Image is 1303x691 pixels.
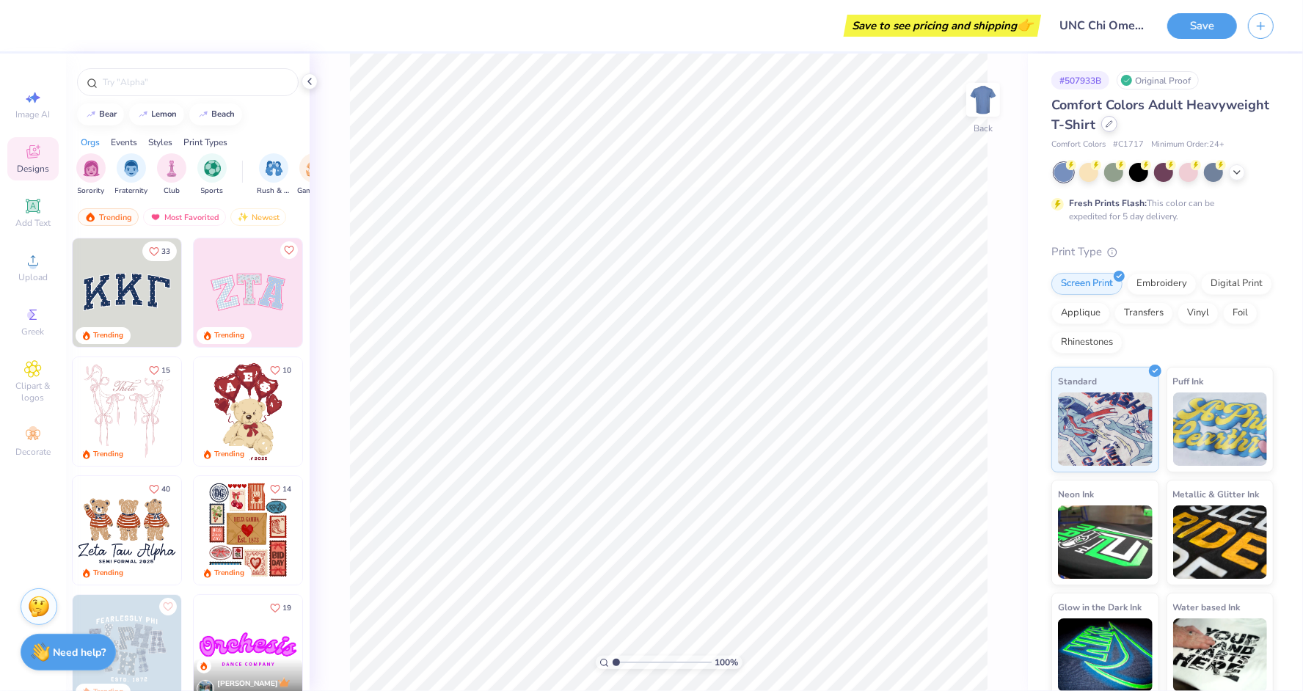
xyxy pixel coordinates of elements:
span: Greek [22,326,45,337]
img: b0e5e834-c177-467b-9309-b33acdc40f03 [302,476,411,585]
span: Club [164,186,180,197]
span: Clipart & logos [7,380,59,403]
img: Sorority Image [83,160,100,177]
span: Standard [1058,373,1097,389]
img: trending.gif [84,212,96,222]
button: bear [77,103,124,125]
img: a3be6b59-b000-4a72-aad0-0c575b892a6b [73,476,181,585]
img: Metallic & Glitter Ink [1173,505,1268,579]
div: Vinyl [1178,302,1219,324]
div: Styles [148,136,172,149]
strong: Need help? [54,646,106,659]
div: beach [212,110,236,118]
input: Untitled Design [1048,11,1156,40]
img: Neon Ink [1058,505,1153,579]
img: Standard [1058,392,1153,466]
span: 19 [282,604,291,612]
span: Metallic & Glitter Ink [1173,486,1260,502]
img: 83dda5b0-2158-48ca-832c-f6b4ef4c4536 [73,357,181,466]
span: Puff Ink [1173,373,1204,389]
span: Game Day [297,186,331,197]
span: 100 % [715,656,739,669]
img: 5ee11766-d822-42f5-ad4e-763472bf8dcf [302,238,411,347]
span: Fraternity [115,186,148,197]
div: Newest [230,208,286,226]
img: Club Image [164,160,180,177]
div: bear [100,110,117,118]
img: 9980f5e8-e6a1-4b4a-8839-2b0e9349023c [194,238,302,347]
img: Game Day Image [306,160,323,177]
button: filter button [297,153,331,197]
div: filter for Sports [197,153,227,197]
div: filter for Club [157,153,186,197]
div: Trending [93,568,123,579]
img: Fraternity Image [123,160,139,177]
button: Like [263,479,298,499]
span: 15 [161,367,170,374]
span: Decorate [15,446,51,458]
span: Comfort Colors [1051,139,1106,151]
button: beach [189,103,242,125]
button: Like [142,360,177,380]
img: 587403a7-0594-4a7f-b2bd-0ca67a3ff8dd [194,357,302,466]
img: trend_line.gif [197,110,209,119]
div: filter for Game Day [297,153,331,197]
span: Water based Ink [1173,599,1241,615]
div: # 507933B [1051,71,1109,89]
img: Back [968,85,998,114]
span: Glow in the Dark Ink [1058,599,1142,615]
button: Like [142,241,177,261]
strong: Fresh Prints Flash: [1069,197,1147,209]
img: trend_line.gif [85,110,97,119]
div: filter for Sorority [76,153,106,197]
img: most_fav.gif [150,212,161,222]
img: edfb13fc-0e43-44eb-bea2-bf7fc0dd67f9 [181,238,290,347]
span: [PERSON_NAME] [217,679,278,689]
span: # C1717 [1113,139,1144,151]
div: Save to see pricing and shipping [847,15,1037,37]
img: Rush & Bid Image [266,160,282,177]
div: Rhinestones [1051,332,1123,354]
span: 40 [161,486,170,493]
button: filter button [257,153,291,197]
div: Back [974,122,993,135]
div: filter for Fraternity [115,153,148,197]
button: filter button [115,153,148,197]
span: Sports [201,186,224,197]
img: d12a98c7-f0f7-4345-bf3a-b9f1b718b86e [181,357,290,466]
div: Print Types [183,136,227,149]
span: Add Text [15,217,51,229]
div: Embroidery [1127,273,1197,295]
img: topCreatorCrown.gif [278,676,290,688]
button: Like [159,598,177,615]
div: Foil [1223,302,1258,324]
div: Trending [93,449,123,460]
button: filter button [76,153,106,197]
img: Puff Ink [1173,392,1268,466]
span: Comfort Colors Adult Heavyweight T-Shirt [1051,96,1269,134]
button: Like [263,598,298,618]
div: Transfers [1114,302,1173,324]
span: 10 [282,367,291,374]
button: Like [263,360,298,380]
button: lemon [129,103,184,125]
img: 6de2c09e-6ade-4b04-8ea6-6dac27e4729e [194,476,302,585]
span: Upload [18,271,48,283]
div: Trending [214,568,244,579]
div: Trending [214,330,244,341]
button: filter button [197,153,227,197]
span: Designs [17,163,49,175]
div: Orgs [81,136,100,149]
span: 👉 [1017,16,1033,34]
div: Trending [78,208,139,226]
div: Trending [93,330,123,341]
img: Sports Image [204,160,221,177]
div: Original Proof [1117,71,1199,89]
input: Try "Alpha" [101,75,289,89]
span: 14 [282,486,291,493]
img: e74243e0-e378-47aa-a400-bc6bcb25063a [302,357,411,466]
button: Save [1167,13,1237,39]
div: Trending [214,449,244,460]
img: d12c9beb-9502-45c7-ae94-40b97fdd6040 [181,476,290,585]
div: Applique [1051,302,1110,324]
